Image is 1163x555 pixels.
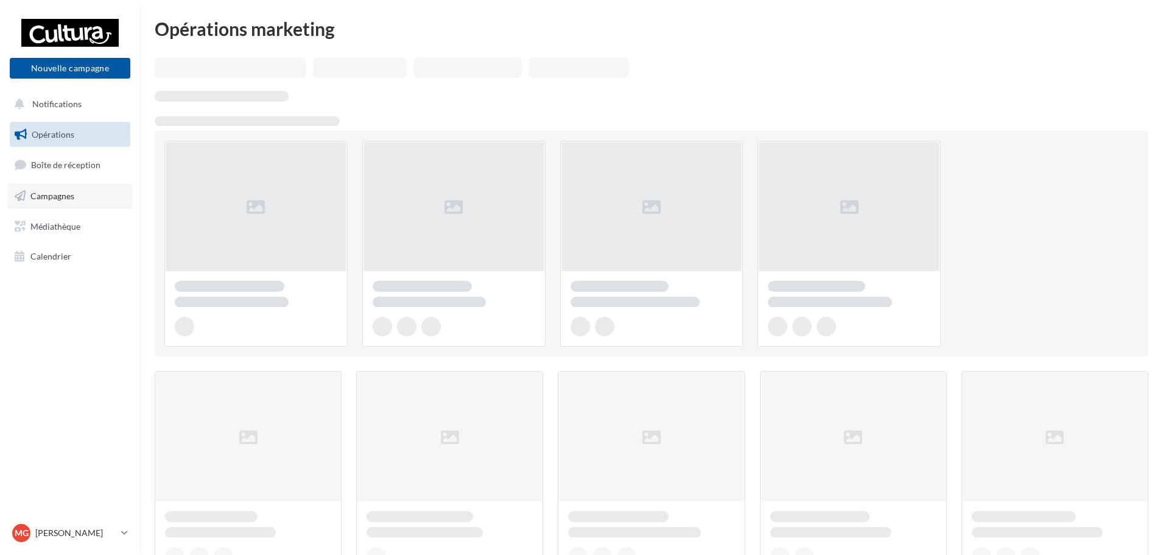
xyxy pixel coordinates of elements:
[155,19,1148,38] div: Opérations marketing
[32,99,82,109] span: Notifications
[30,191,74,201] span: Campagnes
[15,527,29,539] span: MG
[7,122,133,147] a: Opérations
[35,527,116,539] p: [PERSON_NAME]
[31,160,100,170] span: Boîte de réception
[7,91,128,117] button: Notifications
[32,129,74,140] span: Opérations
[7,183,133,209] a: Campagnes
[10,521,130,545] a: MG [PERSON_NAME]
[7,214,133,239] a: Médiathèque
[30,221,80,231] span: Médiathèque
[7,244,133,269] a: Calendrier
[10,58,130,79] button: Nouvelle campagne
[7,152,133,178] a: Boîte de réception
[30,251,71,261] span: Calendrier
